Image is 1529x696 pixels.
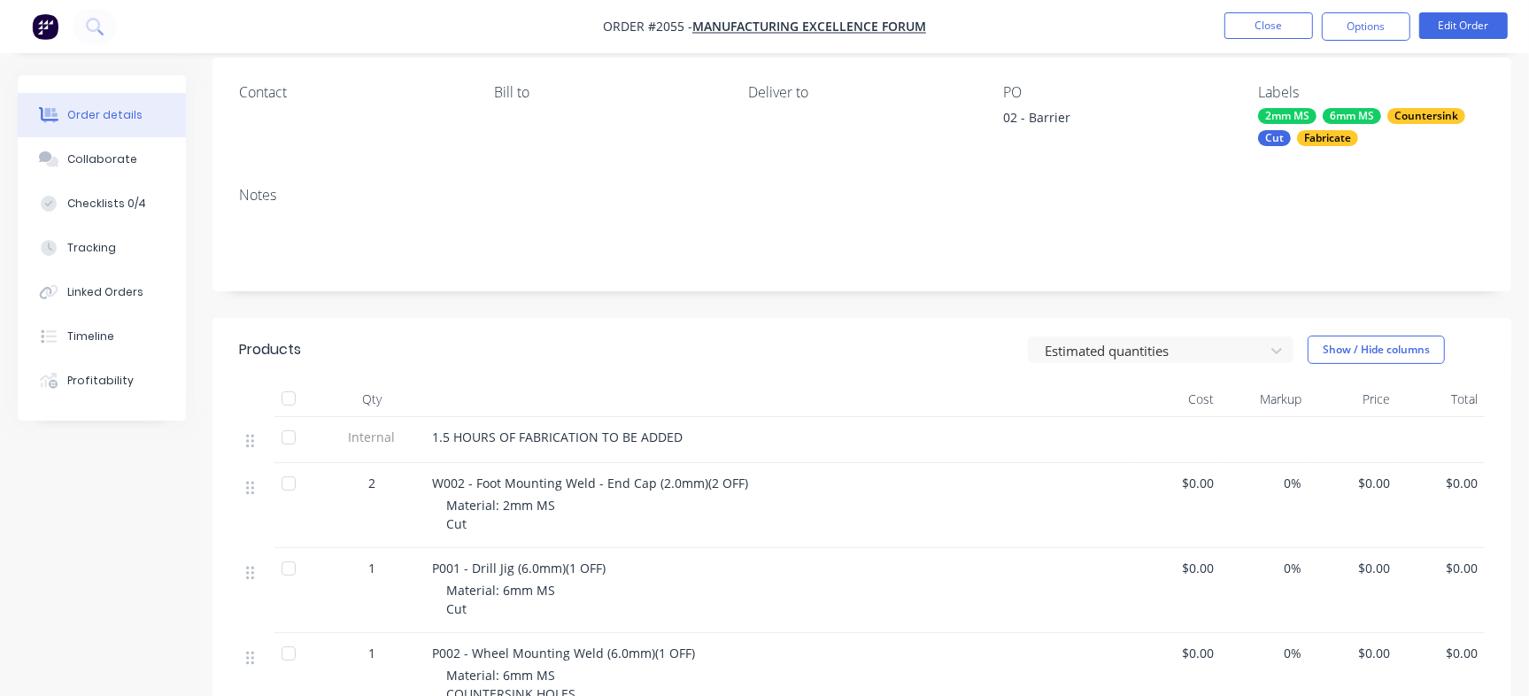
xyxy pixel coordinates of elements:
div: Markup [1221,382,1309,417]
div: Total [1397,382,1485,417]
div: 2mm MS [1258,108,1317,124]
span: 0% [1228,644,1301,662]
span: 1 [368,644,375,662]
div: Timeline [67,329,114,344]
div: Contact [239,84,466,101]
span: Internal [326,428,418,446]
div: Labels [1258,84,1485,101]
span: W002 - Foot Mounting Weld - End Cap (2.0mm)(2 OFF) [432,475,748,491]
button: Timeline [18,314,186,359]
div: Bill to [494,84,721,101]
span: Material: 6mm MS Cut [446,582,555,617]
div: Tracking [67,240,116,256]
span: Material: 2mm MS Cut [446,497,555,532]
div: Products [239,339,301,360]
div: Deliver to [749,84,976,101]
a: Manufacturing Excellence Forum [692,19,926,35]
button: Tracking [18,226,186,270]
div: Qty [319,382,425,417]
div: Linked Orders [67,284,143,300]
div: Checklists 0/4 [67,196,146,212]
button: Edit Order [1419,12,1508,39]
span: $0.00 [1140,559,1214,577]
div: Price [1309,382,1397,417]
span: $0.00 [1140,474,1214,492]
span: $0.00 [1140,644,1214,662]
button: Close [1224,12,1313,39]
div: Cost [1133,382,1221,417]
div: Fabricate [1297,130,1358,146]
span: 1.5 HOURS OF FABRICATION TO BE ADDED [432,429,683,445]
div: Profitability [67,373,134,389]
button: Checklists 0/4 [18,182,186,226]
span: $0.00 [1404,559,1478,577]
div: 6mm MS [1323,108,1381,124]
span: P001 - Drill Jig (6.0mm)(1 OFF) [432,560,606,576]
span: $0.00 [1404,644,1478,662]
button: Collaborate [18,137,186,182]
button: Show / Hide columns [1308,336,1445,364]
span: 0% [1228,559,1301,577]
span: 1 [368,559,375,577]
span: $0.00 [1404,474,1478,492]
div: Order details [67,107,143,123]
span: $0.00 [1317,559,1390,577]
span: P002 - Wheel Mounting Weld (6.0mm)(1 OFF) [432,645,695,661]
span: Order #2055 - [603,19,692,35]
button: Profitability [18,359,186,403]
img: Factory [32,13,58,40]
button: Order details [18,93,186,137]
div: PO [1003,84,1230,101]
div: Collaborate [67,151,137,167]
div: Countersink [1387,108,1465,124]
button: Linked Orders [18,270,186,314]
div: Cut [1258,130,1291,146]
span: $0.00 [1317,474,1390,492]
div: Notes [239,187,1485,204]
div: 02 - Barrier [1003,108,1224,133]
span: $0.00 [1317,644,1390,662]
span: 0% [1228,474,1301,492]
span: 2 [368,474,375,492]
button: Options [1322,12,1410,41]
